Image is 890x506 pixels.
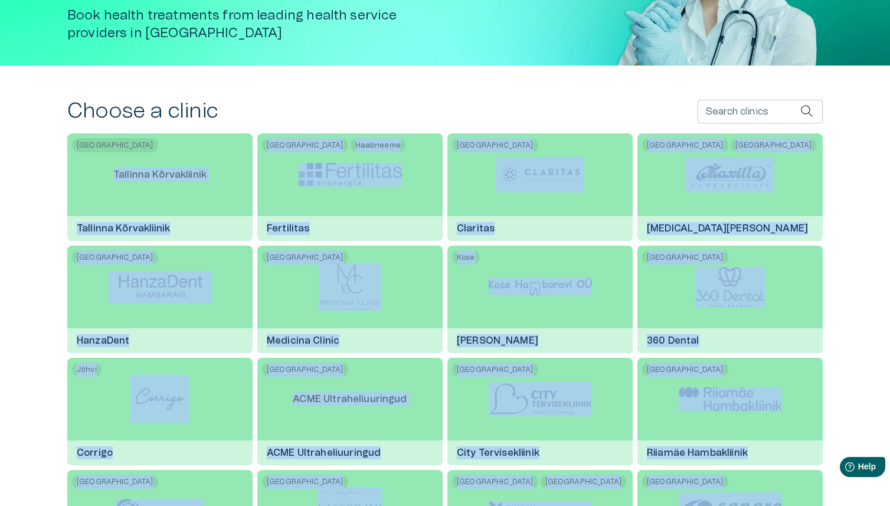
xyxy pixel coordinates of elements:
[257,213,319,244] h6: Fertilitas
[67,358,253,465] a: JõhviCorrigo logoCorrigo
[351,138,405,152] span: Haabneeme
[257,133,443,241] a: [GEOGRAPHIC_DATA]HaabneemeFertilitas logoFertilitas
[72,138,158,152] span: [GEOGRAPHIC_DATA]
[642,363,728,377] span: [GEOGRAPHIC_DATA]
[489,382,592,416] img: City Tervisekliinik logo
[72,475,158,489] span: [GEOGRAPHIC_DATA]
[257,325,349,357] h6: Medicina Clinic
[257,358,443,465] a: [GEOGRAPHIC_DATA]ACME UltraheliuuringudACME Ultraheliuuringud
[798,452,890,485] iframe: Help widget launcher
[642,475,728,489] span: [GEOGRAPHIC_DATA]
[447,437,549,469] h6: City Tervisekliinik
[262,475,348,489] span: [GEOGRAPHIC_DATA]
[67,213,179,244] h6: Tallinna Kõrvakliinik
[452,363,538,377] span: [GEOGRAPHIC_DATA]
[642,138,728,152] span: [GEOGRAPHIC_DATA]
[489,278,592,296] img: Kose Hambaravi logo
[642,250,728,265] span: [GEOGRAPHIC_DATA]
[67,7,450,42] h5: Book health treatments from leading health service providers in [GEOGRAPHIC_DATA]
[262,363,348,377] span: [GEOGRAPHIC_DATA]
[109,271,212,303] img: HanzaDent logo
[319,263,381,311] img: Medicina Clinic logo
[447,246,633,353] a: KoseKose Hambaravi logo[PERSON_NAME]
[452,250,480,265] span: Kose
[637,325,709,357] h6: 360 Dental
[67,133,253,241] a: [GEOGRAPHIC_DATA]Tallinna KõrvakliinikTallinna Kõrvakliinik
[262,250,348,265] span: [GEOGRAPHIC_DATA]
[541,475,627,489] span: [GEOGRAPHIC_DATA]
[67,246,253,353] a: [GEOGRAPHIC_DATA]HanzaDent logoHanzaDent
[130,376,189,423] img: Corrigo logo
[447,325,548,357] h6: [PERSON_NAME]
[637,246,823,353] a: [GEOGRAPHIC_DATA]360 Dental logo360 Dental
[299,163,402,187] img: Fertilitas logo
[447,213,504,244] h6: Claritas
[72,250,158,265] span: [GEOGRAPHIC_DATA]
[447,133,633,241] a: [GEOGRAPHIC_DATA]Claritas logoClaritas
[637,358,823,465] a: [GEOGRAPHIC_DATA]Riiamäe Hambakliinik logoRiiamäe Hambakliinik
[72,363,102,377] span: Jõhvi
[679,387,782,411] img: Riiamäe Hambakliinik logo
[257,246,443,353] a: [GEOGRAPHIC_DATA]Medicina Clinic logoMedicina Clinic
[637,213,817,244] h6: [MEDICAL_DATA][PERSON_NAME]
[731,138,817,152] span: [GEOGRAPHIC_DATA]
[447,358,633,465] a: [GEOGRAPHIC_DATA]City Tervisekliinik logoCity Tervisekliinik
[67,437,122,469] h6: Corrigo
[283,383,416,416] p: ACME Ultraheliuuringud
[67,99,218,124] h2: Choose a clinic
[637,437,757,469] h6: Riiamäe Hambakliinik
[104,158,216,191] p: Tallinna Kõrvakliinik
[67,325,139,357] h6: HanzaDent
[452,475,538,489] span: [GEOGRAPHIC_DATA]
[686,157,774,192] img: Maxilla Hambakliinik logo
[257,437,390,469] h6: ACME Ultraheliuuringud
[695,267,765,308] img: 360 Dental logo
[496,157,584,192] img: Claritas logo
[262,138,348,152] span: [GEOGRAPHIC_DATA]
[637,133,823,241] a: [GEOGRAPHIC_DATA][GEOGRAPHIC_DATA]Maxilla Hambakliinik logo[MEDICAL_DATA][PERSON_NAME]
[452,138,538,152] span: [GEOGRAPHIC_DATA]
